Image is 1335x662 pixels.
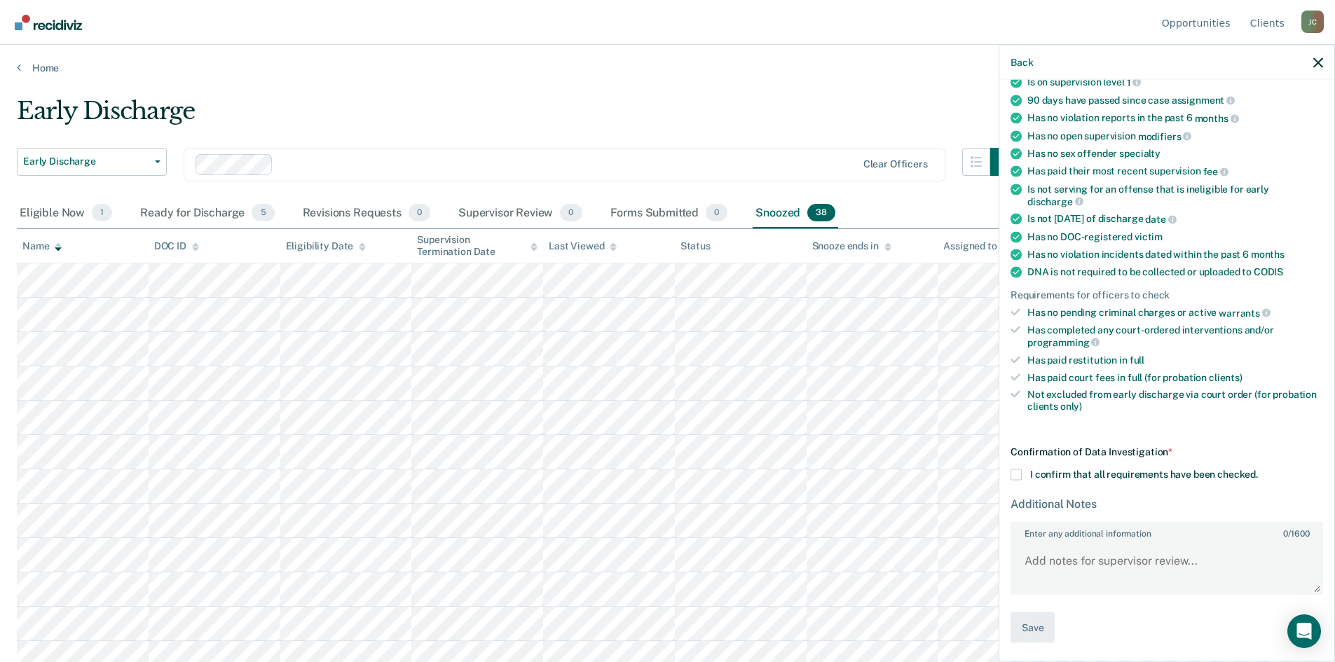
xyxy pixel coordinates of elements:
[1172,95,1235,106] span: assignment
[92,204,112,222] span: 1
[1027,354,1323,366] div: Has paid restitution in
[137,198,277,229] div: Ready for Discharge
[753,198,838,229] div: Snoozed
[1027,213,1323,226] div: Is not [DATE] of discharge
[1251,248,1285,259] span: months
[22,240,62,252] div: Name
[1027,266,1323,277] div: DNA is not required to be collected or uploaded to
[608,198,731,229] div: Forms Submitted
[1027,389,1323,413] div: Not excluded from early discharge via court order (for probation clients
[1030,468,1258,479] span: I confirm that all requirements have been checked.
[1027,324,1323,348] div: Has completed any court-ordered interventions and/or
[1012,523,1322,538] label: Enter any additional information
[706,204,727,222] span: 0
[1027,336,1100,347] span: programming
[1283,528,1288,538] span: 0
[1203,166,1228,177] span: fee
[417,234,538,258] div: Supervision Termination Date
[1027,112,1323,125] div: Has no violation reports in the past 6
[1127,76,1142,88] span: 1
[17,97,1018,137] div: Early Discharge
[1027,76,1323,88] div: Is on supervision level
[154,240,199,252] div: DOC ID
[1027,130,1323,142] div: Has no open supervision
[560,204,582,222] span: 0
[1119,148,1161,159] span: specialty
[1027,248,1323,260] div: Has no violation incidents dated within the past 6
[1219,307,1271,318] span: warrants
[1283,528,1309,538] span: / 1600
[1138,130,1192,142] span: modifiers
[23,156,149,167] span: Early Discharge
[17,198,115,229] div: Eligible Now
[1301,11,1324,33] button: Profile dropdown button
[1135,230,1163,242] span: victim
[456,198,585,229] div: Supervisor Review
[252,204,274,222] span: 5
[17,62,1318,74] a: Home
[1027,306,1323,319] div: Has no pending criminal charges or active
[807,204,835,222] span: 38
[1145,214,1176,225] span: date
[1027,371,1323,383] div: Has paid court fees in full (for probation
[1011,612,1055,643] button: Save
[1027,94,1323,106] div: 90 days have passed since case
[1209,371,1242,382] span: clients)
[1301,11,1324,33] div: J C
[1254,266,1283,277] span: CODIS
[300,198,433,229] div: Revisions Requests
[1027,148,1323,160] div: Has no sex offender
[1011,497,1323,510] div: Additional Notes
[1011,56,1033,68] button: Back
[549,240,617,252] div: Last Viewed
[943,240,1009,252] div: Assigned to
[680,240,711,252] div: Status
[1027,183,1323,207] div: Is not serving for an offense that is ineligible for early
[812,240,891,252] div: Snooze ends in
[1027,195,1083,207] span: discharge
[1027,165,1323,178] div: Has paid their most recent supervision
[1130,354,1144,365] span: full
[1060,401,1082,412] span: only)
[409,204,430,222] span: 0
[286,240,367,252] div: Eligibility Date
[1011,446,1323,457] div: Confirmation of Data Investigation
[1195,112,1239,123] span: months
[1287,614,1321,648] div: Open Intercom Messenger
[1011,289,1323,301] div: Requirements for officers to check
[863,158,928,170] div: Clear officers
[1027,230,1323,242] div: Has no DOC-registered
[15,15,82,30] img: Recidiviz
